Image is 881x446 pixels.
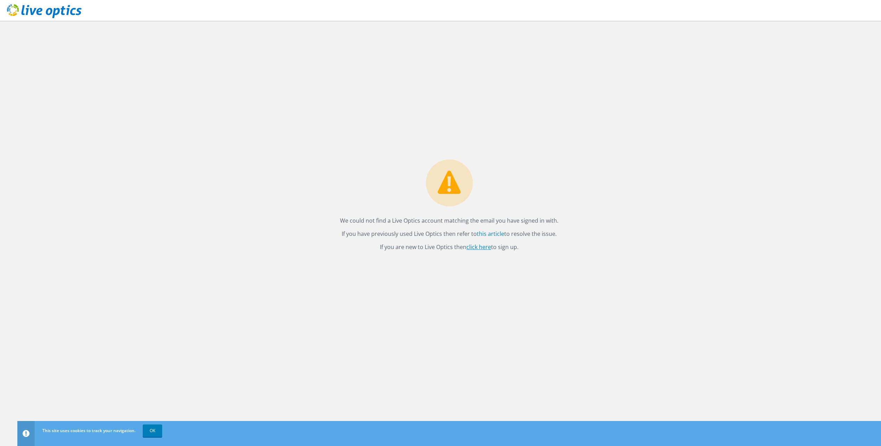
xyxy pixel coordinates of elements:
[143,424,162,437] a: OK
[42,428,135,433] span: This site uses cookies to track your navigation.
[340,216,558,225] p: We could not find a Live Optics account matching the email you have signed in with.
[340,242,558,252] p: If you are new to Live Optics then to sign up.
[340,229,558,239] p: If you have previously used Live Optics then refer to to resolve the issue.
[477,230,504,238] a: this article
[466,243,491,251] a: click here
